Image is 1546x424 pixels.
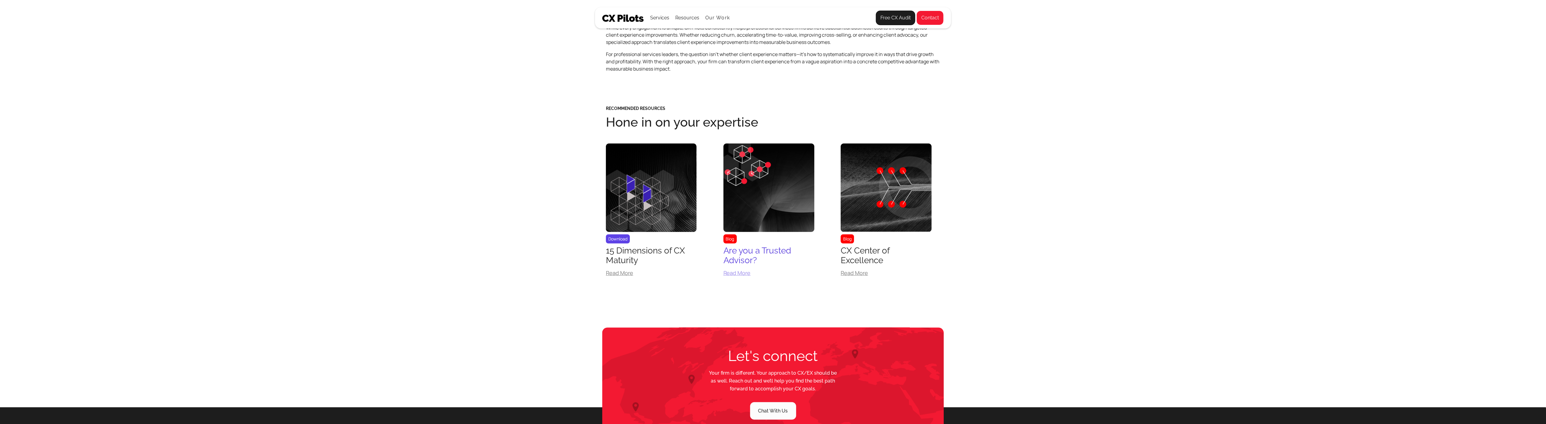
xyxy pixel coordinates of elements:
[650,14,669,22] div: Services
[705,15,730,21] a: Our Work
[723,246,814,265] div: Are you a Trusted Advisor?
[876,11,915,25] a: Free CX Audit
[606,51,940,72] p: For professional services leaders, the question isn't whether client experience matters—it's how ...
[675,14,699,22] div: Resources
[841,234,854,243] div: Blog
[606,246,697,265] div: 15 Dimensions of CX Maturity
[841,270,932,276] div: Read More
[606,144,697,280] a: Download15 Dimensions of CX MaturityRead More
[841,144,932,280] a: BlogCX Center of ExcellenceRead More
[707,369,839,393] p: Your firm is different. Your approach to CX/EX should be as well. Reach out and we’ll help you fi...
[916,11,944,25] a: Contact
[696,347,850,364] h2: Let's connect
[841,246,932,265] div: CX Center of Excellence
[606,270,697,276] div: Read More
[675,8,699,28] div: Resources
[606,106,940,111] h5: Recommended Resources
[723,234,737,243] div: Blog
[723,270,814,276] div: Read More
[750,402,796,420] a: Chat With Us
[723,144,814,280] a: BlogAre you a Trusted Advisor?Read More
[606,6,940,19] h2: The Bottom Line
[606,24,940,46] p: While every engagement is unique, CX Pilots consistently helps professional services firms achiev...
[606,234,630,243] div: Download
[650,8,669,28] div: Services
[606,115,940,129] h2: Hone in on your expertise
